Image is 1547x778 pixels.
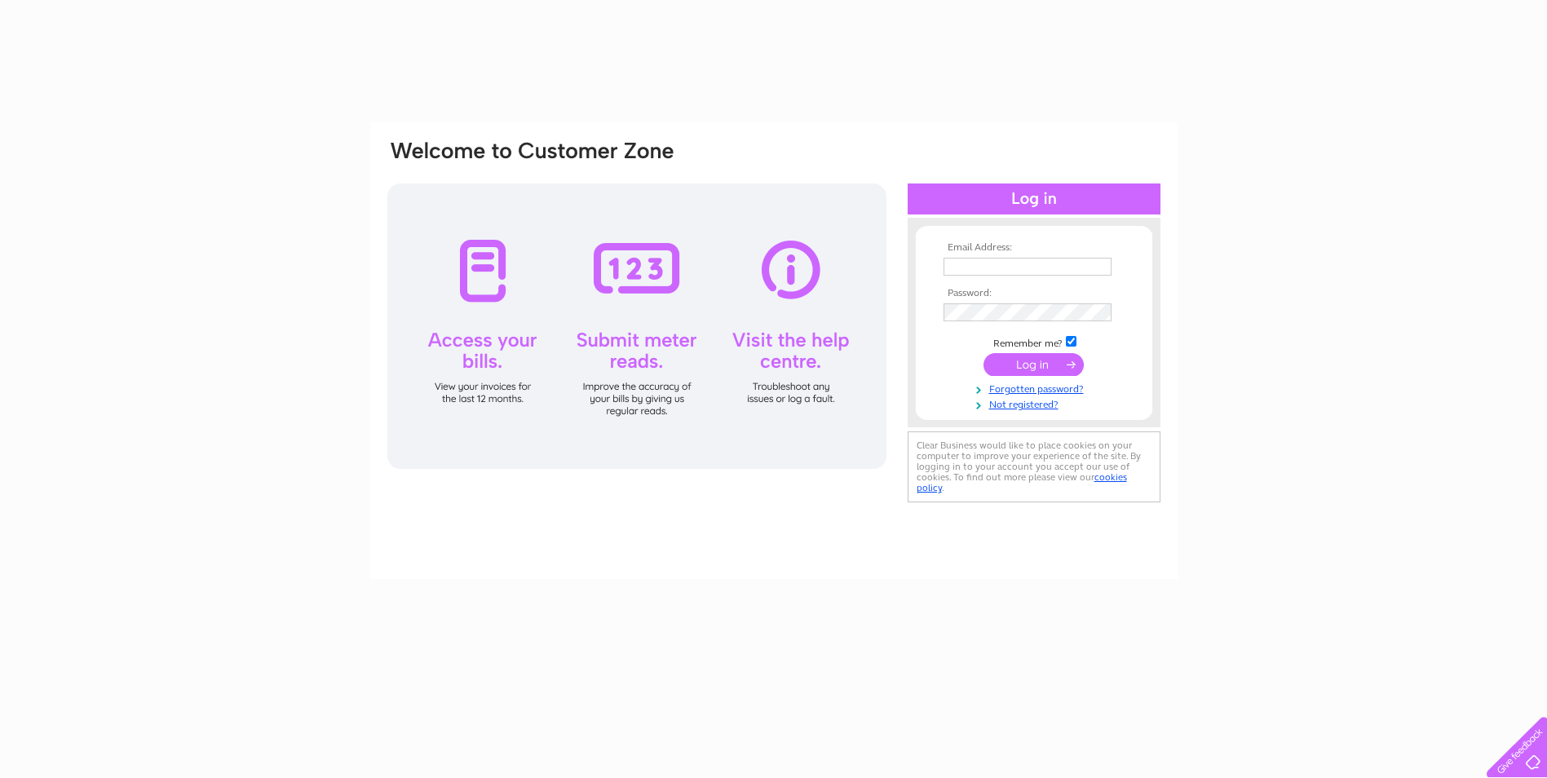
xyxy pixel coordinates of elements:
[908,431,1160,502] div: Clear Business would like to place cookies on your computer to improve your experience of the sit...
[944,380,1129,396] a: Forgotten password?
[983,353,1084,376] input: Submit
[939,242,1129,254] th: Email Address:
[917,471,1127,493] a: cookies policy
[939,288,1129,299] th: Password:
[939,334,1129,350] td: Remember me?
[944,396,1129,411] a: Not registered?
